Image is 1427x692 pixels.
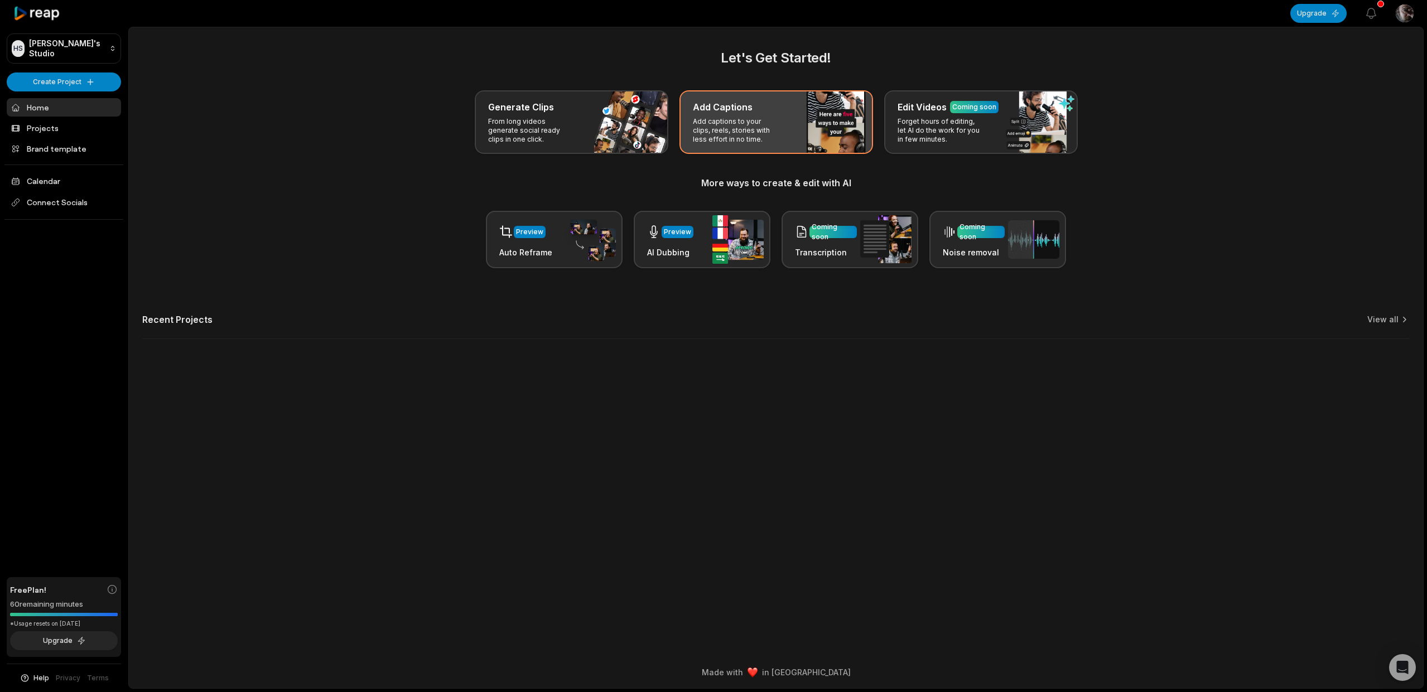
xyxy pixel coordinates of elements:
[898,117,984,144] p: Forget hours of editing, let AI do the work for you in few minutes.
[1389,654,1416,681] div: Open Intercom Messenger
[712,215,764,264] img: ai_dubbing.png
[56,673,80,683] a: Privacy
[33,673,49,683] span: Help
[1367,314,1399,325] a: View all
[812,222,855,242] div: Coming soon
[693,117,779,144] p: Add captions to your clips, reels, stories with less effort in no time.
[898,100,947,114] h3: Edit Videos
[7,172,121,190] a: Calendar
[1008,220,1059,259] img: noise_removal.png
[960,222,1002,242] div: Coming soon
[748,667,758,678] img: heart emoji
[142,48,1410,68] h2: Let's Get Started!
[943,246,1005,258] h3: Noise removal
[10,599,118,610] div: 60 remaining minutes
[693,100,753,114] h3: Add Captions
[7,72,121,91] button: Create Project
[10,631,118,650] button: Upgrade
[565,218,616,262] img: auto_reframe.png
[795,246,857,258] h3: Transcription
[647,246,693,258] h3: AI Dubbing
[488,117,575,144] p: From long videos generate social ready clips in one click.
[87,673,109,683] a: Terms
[499,246,552,258] h3: Auto Reframe
[516,227,543,237] div: Preview
[7,192,121,212] span: Connect Socials
[952,102,996,112] div: Coming soon
[860,215,912,263] img: transcription.png
[10,620,118,628] div: *Usage resets on [DATE]
[7,98,121,117] a: Home
[142,314,213,325] h2: Recent Projects
[12,40,25,57] div: HS
[488,100,554,114] h3: Generate Clips
[139,666,1413,678] div: Made with in [GEOGRAPHIC_DATA]
[7,139,121,158] a: Brand template
[7,119,121,137] a: Projects
[20,673,49,683] button: Help
[142,176,1410,190] h3: More ways to create & edit with AI
[664,227,691,237] div: Preview
[1290,4,1347,23] button: Upgrade
[29,38,105,59] p: [PERSON_NAME]'s Studio
[10,584,46,596] span: Free Plan!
